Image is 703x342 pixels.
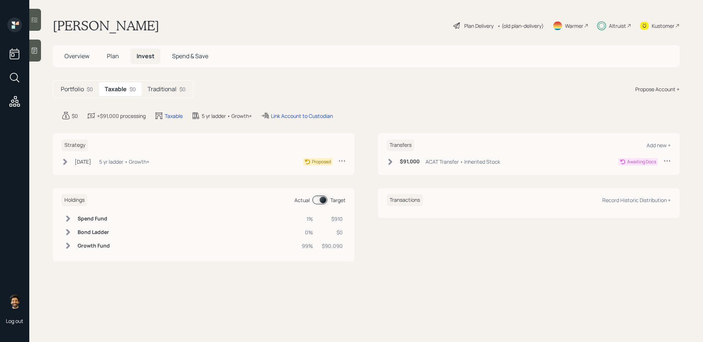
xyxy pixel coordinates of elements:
div: [DATE] [75,158,91,166]
div: Proposed [312,159,331,165]
div: $0 [130,85,136,93]
div: Plan Delivery [464,22,494,30]
div: Actual [294,196,310,204]
div: Propose Account + [635,85,680,93]
span: Invest [137,52,155,60]
div: $0 [72,112,78,120]
div: ACAT Transfer • Inherited Stock [425,158,500,166]
div: $0 [179,85,186,93]
div: Taxable [165,112,183,120]
h6: Transfers [387,139,414,151]
h5: Traditional [148,86,176,93]
h6: Bond Ladder [78,229,110,235]
div: Record Historic Distribution + [602,197,671,204]
div: 99% [302,242,313,250]
div: Target [330,196,346,204]
div: $0 [87,85,93,93]
span: Overview [64,52,89,60]
div: 5 yr ladder • Growth+ [202,112,252,120]
h1: [PERSON_NAME] [53,18,159,34]
div: $910 [322,215,343,223]
div: $0 [322,228,343,236]
h5: Portfolio [61,86,84,93]
div: • (old plan-delivery) [497,22,544,30]
span: Spend & Save [172,52,208,60]
div: +$91,000 processing [97,112,146,120]
div: Warmer [565,22,583,30]
h6: Holdings [62,194,88,206]
div: Add new + [647,142,671,149]
div: 5 yr ladder • Growth+ [99,158,149,166]
div: $90,090 [322,242,343,250]
h6: Transactions [387,194,423,206]
div: Kustomer [652,22,674,30]
h6: Growth Fund [78,243,110,249]
h6: Strategy [62,139,88,151]
h5: Taxable [105,86,127,93]
div: Awaiting Docs [627,159,656,165]
h6: Spend Fund [78,216,110,222]
div: Log out [6,317,23,324]
div: Altruist [609,22,626,30]
span: Plan [107,52,119,60]
h6: $91,000 [400,159,420,165]
img: eric-schwartz-headshot.png [7,294,22,309]
div: 1% [302,215,313,223]
div: Link Account to Custodian [271,112,333,120]
div: 0% [302,228,313,236]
